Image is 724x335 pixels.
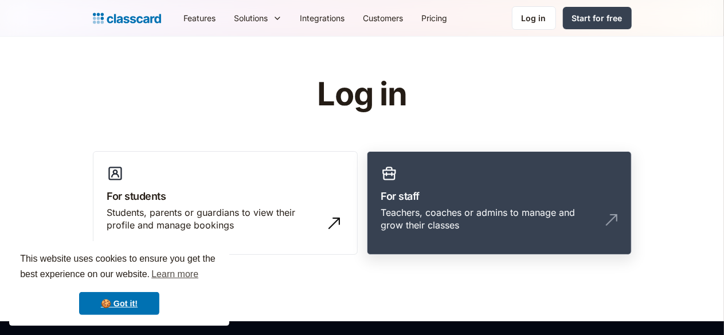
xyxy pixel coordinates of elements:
[234,12,268,24] div: Solutions
[225,5,291,31] div: Solutions
[107,188,343,204] h3: For students
[512,6,556,30] a: Log in
[367,151,632,255] a: For staffTeachers, coaches or admins to manage and grow their classes
[107,206,320,232] div: Students, parents or guardians to view their profile and manage bookings
[79,292,159,315] a: dismiss cookie message
[563,7,632,29] a: Start for free
[93,151,358,255] a: For studentsStudents, parents or guardians to view their profile and manage bookings
[291,5,354,31] a: Integrations
[381,188,617,204] h3: For staff
[20,252,218,283] span: This website uses cookies to ensure you get the best experience on our website.
[522,12,546,24] div: Log in
[93,10,161,26] a: Logo
[9,241,229,326] div: cookieconsent
[572,12,623,24] div: Start for free
[180,77,544,112] h1: Log in
[413,5,457,31] a: Pricing
[354,5,413,31] a: Customers
[381,206,594,232] div: Teachers, coaches or admins to manage and grow their classes
[175,5,225,31] a: Features
[150,266,200,283] a: learn more about cookies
